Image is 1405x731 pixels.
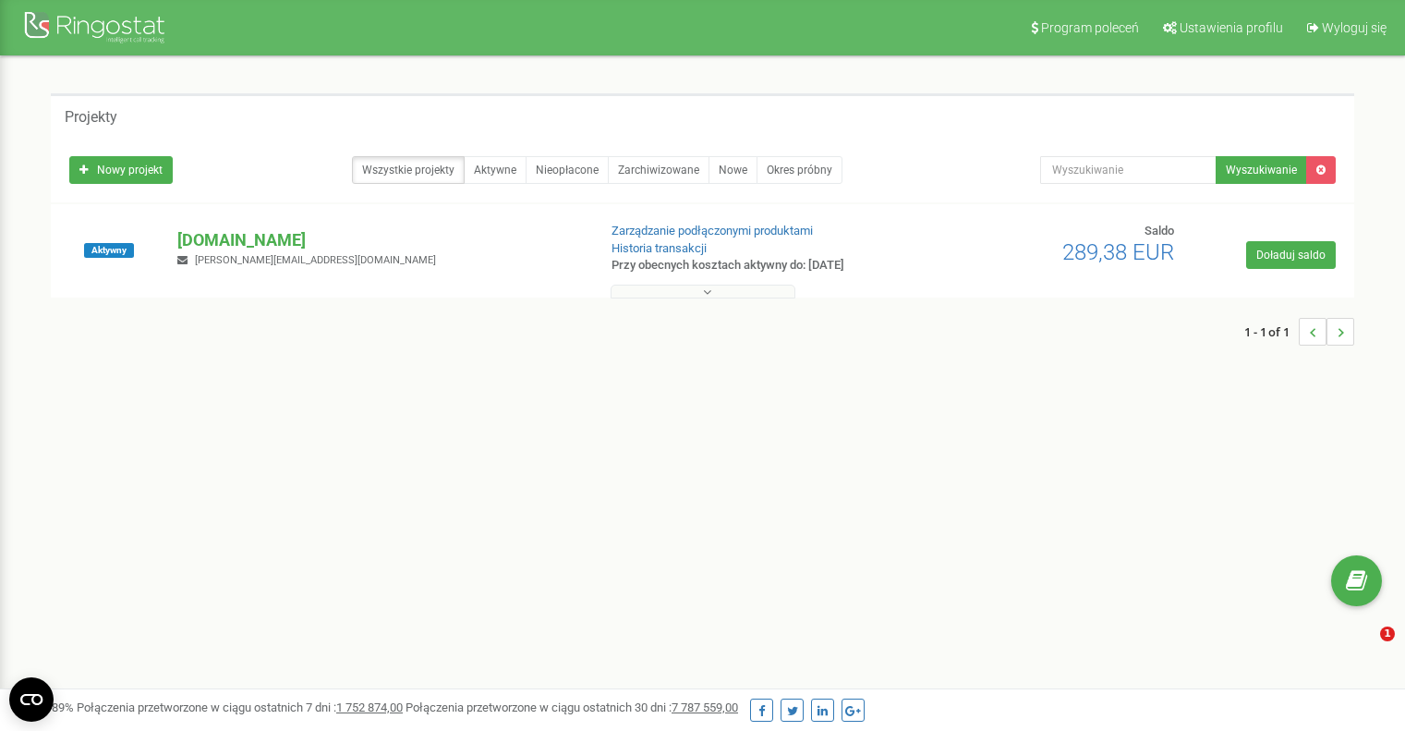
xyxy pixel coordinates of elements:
[77,701,403,714] span: Połączenia przetworzone w ciągu ostatnich 7 dni :
[1040,156,1217,184] input: Wyszukiwanie
[1342,627,1387,671] iframe: Intercom live chat
[9,677,54,722] button: Open CMP widget
[1062,239,1174,265] span: 289,38 EUR
[1041,20,1139,35] span: Program poleceń
[1145,224,1174,238] span: Saldo
[1244,299,1354,364] nav: ...
[1380,627,1395,641] span: 1
[672,701,738,714] u: 7 787 559,00
[177,228,581,252] p: [DOMAIN_NAME]
[757,156,842,184] a: Okres próbny
[1246,241,1336,269] a: Doładuj saldo
[352,156,465,184] a: Wszystkie projekty
[1216,156,1307,184] button: Wyszukiwanie
[612,257,907,274] p: Przy obecnych kosztach aktywny do: [DATE]
[612,241,707,255] a: Historia transakcji
[1244,318,1299,346] span: 1 - 1 of 1
[195,254,436,266] span: [PERSON_NAME][EMAIL_ADDRESS][DOMAIN_NAME]
[464,156,527,184] a: Aktywne
[608,156,709,184] a: Zarchiwizowane
[69,156,173,184] a: Nowy projekt
[406,701,738,714] span: Połączenia przetworzone w ciągu ostatnich 30 dni :
[1180,20,1283,35] span: Ustawienia profilu
[65,109,117,126] h5: Projekty
[336,701,403,714] u: 1 752 874,00
[84,243,134,258] span: Aktywny
[709,156,757,184] a: Nowe
[1322,20,1387,35] span: Wyloguj się
[612,224,813,238] a: Zarządzanie podłączonymi produktami
[526,156,609,184] a: Nieopłacone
